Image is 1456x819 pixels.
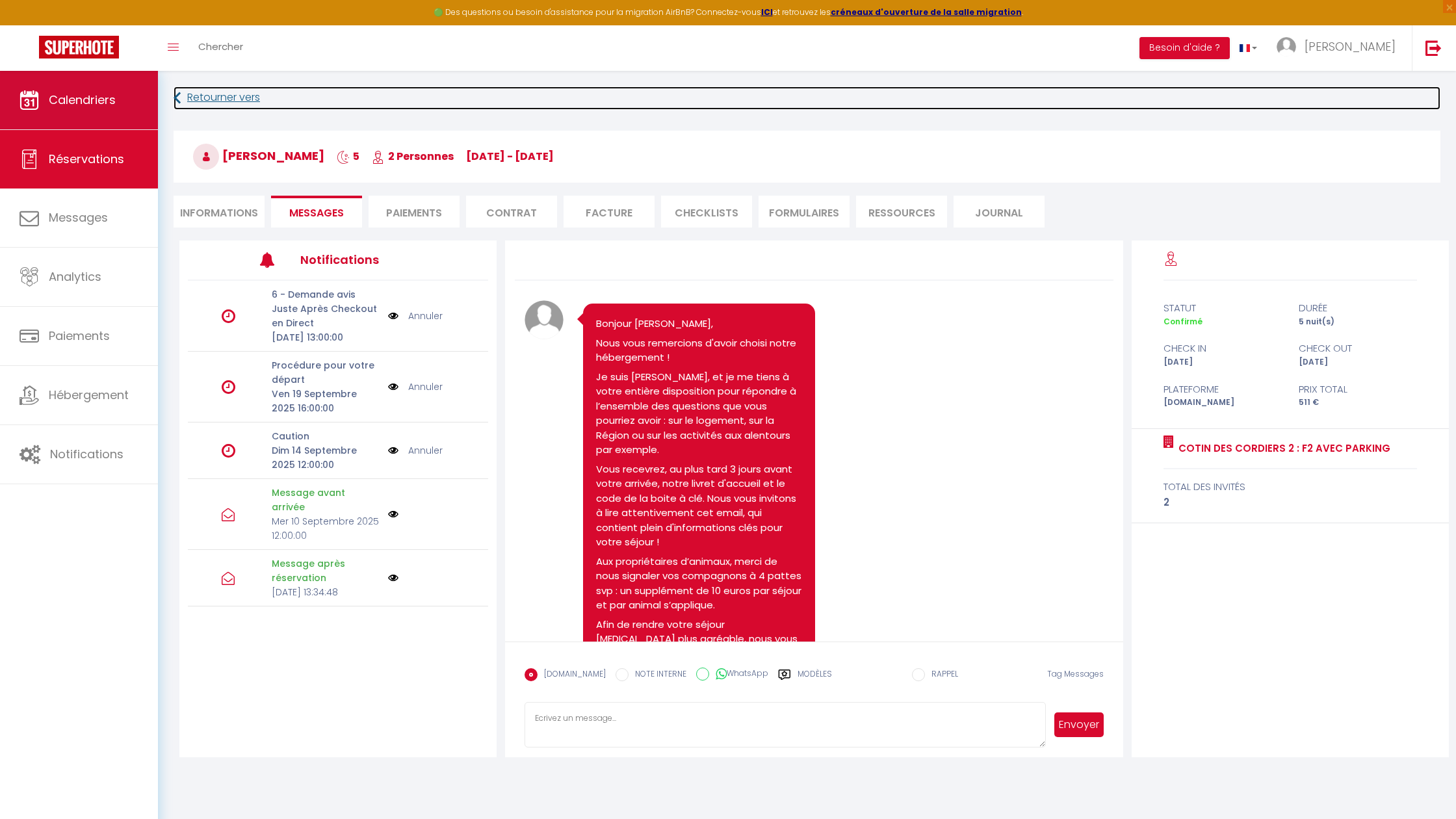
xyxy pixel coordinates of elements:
button: Envoyer [1054,712,1104,737]
p: Vous recevrez, au plus tard 3 jours avant votre arrivée, notre livret d'accueil et le code de la ... [596,462,801,550]
img: ... [1277,37,1296,57]
label: WhatsApp [709,668,768,682]
label: RAPPEL [925,668,958,682]
div: statut [1155,300,1290,316]
img: NO IMAGE [388,573,398,583]
li: Ressources [856,196,947,227]
p: Message après réservation [272,556,380,585]
span: Messages [49,209,108,226]
img: NO IMAGE [388,309,398,323]
p: Dim 14 Septembre 2025 12:00:00 [272,443,380,472]
span: 2 Personnes [372,149,454,164]
span: Chercher [198,40,243,53]
a: Retourner vers [174,86,1440,110]
button: Besoin d'aide ? [1139,37,1230,59]
label: [DOMAIN_NAME] [538,668,606,682]
p: Procédure pour votre départ [272,358,380,387]
li: Informations [174,196,265,227]
img: NO IMAGE [388,443,398,458]
p: Message avant arrivée [272,486,380,514]
span: Réservations [49,151,124,167]
span: Analytics [49,268,101,285]
div: check out [1290,341,1425,356]
p: Nous vous remercions d'avoir choisi notre hébergement ! [596,336,801,365]
img: avatar.png [525,300,564,339]
div: [DATE] [1155,356,1290,369]
a: ICI [761,6,773,18]
div: 5 nuit(s) [1290,316,1425,328]
a: créneaux d'ouverture de la salle migration [831,6,1022,18]
div: [DATE] [1290,356,1425,369]
p: Afin de rendre votre séjour [MEDICAL_DATA] plus agréable, nous vous permettons d'occuper gracieus... [596,617,801,749]
div: total des invités [1163,479,1418,495]
li: FORMULAIRES [759,196,850,227]
img: NO IMAGE [388,509,398,519]
a: Chercher [188,25,253,71]
p: Mer 10 Septembre 2025 12:00:00 [272,514,380,543]
li: CHECKLISTS [661,196,752,227]
span: Tag Messages [1047,668,1104,679]
span: Hébergement [49,387,129,403]
a: Cotin des Cordiers 2 : F2 avec parking [1174,441,1390,456]
p: Ven 19 Septembre 2025 16:00:00 [272,387,380,415]
p: Aux propriétaires d’animaux, merci de nous signaler vos compagnons à 4 pattes svp : un supplément... [596,554,801,613]
a: Annuler [408,443,443,458]
p: [DATE] 13:00:00 [272,330,380,344]
label: NOTE INTERNE [629,668,686,682]
div: 2 [1163,495,1418,510]
a: ... [PERSON_NAME] [1267,25,1412,71]
span: Je suis [PERSON_NAME], et je me tiens à votre entière disposition pour répondre à l’ensemble des ... [596,370,799,457]
a: Annuler [408,309,443,323]
span: [PERSON_NAME] [193,148,324,164]
li: Paiements [369,196,460,227]
img: NO IMAGE [388,380,398,394]
p: [DATE] 13:34:48 [272,585,380,599]
p: 6 - Demande avis Juste Après Checkout en Direct [272,287,380,330]
img: logout [1425,40,1442,56]
span: Calendriers [49,92,116,108]
div: Plateforme [1155,382,1290,397]
span: Paiements [49,328,110,344]
div: [DOMAIN_NAME] [1155,396,1290,409]
li: Journal [954,196,1045,227]
span: Notifications [50,446,123,462]
p: Bonjour [PERSON_NAME], [596,317,801,331]
li: Contrat [466,196,557,227]
li: Facture [564,196,655,227]
a: Annuler [408,380,443,394]
img: Super Booking [39,36,119,58]
span: Confirmé [1163,316,1202,327]
button: Ouvrir le widget de chat LiveChat [10,5,49,44]
span: Messages [289,205,344,220]
div: Prix total [1290,382,1425,397]
h3: Notifications [300,245,426,274]
div: 511 € [1290,396,1425,409]
span: [PERSON_NAME] [1305,38,1396,55]
span: 5 [337,149,359,164]
label: Modèles [798,668,832,691]
div: check in [1155,341,1290,356]
p: Caution [272,429,380,443]
span: [DATE] - [DATE] [466,149,554,164]
div: durée [1290,300,1425,316]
